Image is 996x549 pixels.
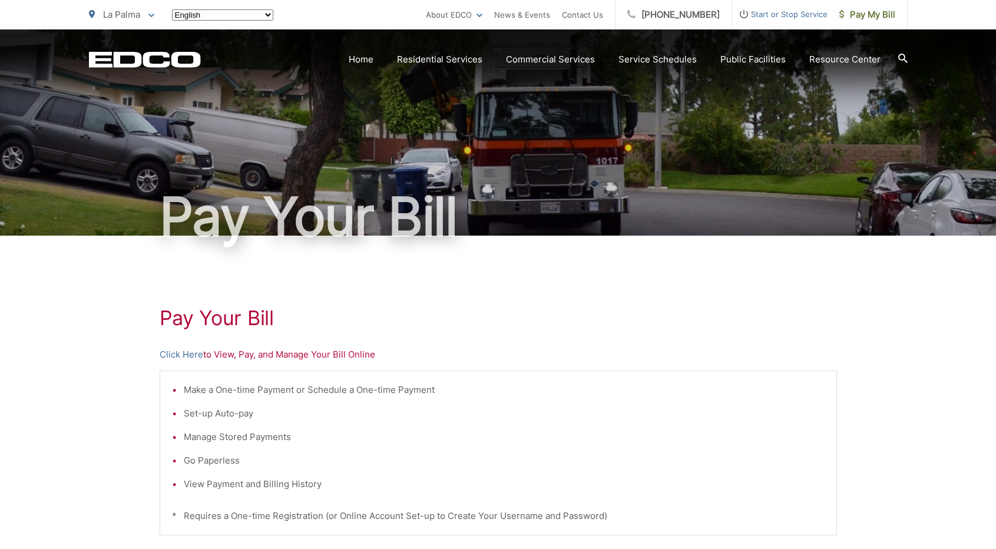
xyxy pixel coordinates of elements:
a: Contact Us [562,8,603,22]
select: Select a language [172,9,273,21]
a: Public Facilities [720,52,786,67]
a: Home [349,52,373,67]
h1: Pay Your Bill [160,306,837,330]
a: Click Here [160,348,203,362]
a: Resource Center [809,52,881,67]
span: Pay My Bill [839,8,895,22]
li: Manage Stored Payments [184,430,825,444]
a: Commercial Services [506,52,595,67]
span: La Palma [103,9,140,20]
h1: Pay Your Bill [89,187,908,246]
a: EDCD logo. Return to the homepage. [89,51,201,68]
li: Make a One-time Payment or Schedule a One-time Payment [184,383,825,397]
a: News & Events [494,8,550,22]
a: Service Schedules [618,52,697,67]
li: View Payment and Billing History [184,477,825,491]
p: to View, Pay, and Manage Your Bill Online [160,348,837,362]
a: About EDCO [426,8,482,22]
li: Go Paperless [184,454,825,468]
a: Residential Services [397,52,482,67]
p: * Requires a One-time Registration (or Online Account Set-up to Create Your Username and Password) [172,509,825,523]
li: Set-up Auto-pay [184,406,825,421]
